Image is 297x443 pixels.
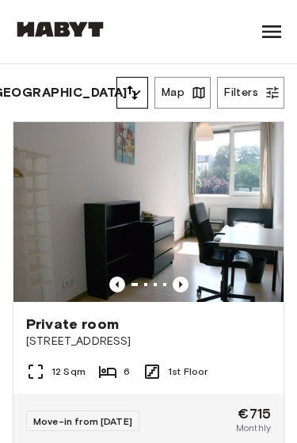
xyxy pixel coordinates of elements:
[217,77,284,109] button: Filters
[13,21,108,37] img: Habyt
[124,365,130,379] span: 6
[168,365,208,379] span: 1st Floor
[116,77,148,109] button: tune
[26,315,119,334] span: Private room
[238,407,271,421] span: €715
[154,77,211,109] button: Map
[109,277,125,292] button: Previous image
[173,277,188,292] button: Previous image
[33,415,132,427] span: Move-in from [DATE]
[13,82,116,104] button: [GEOGRAPHIC_DATA]
[236,421,271,435] span: Monthly
[26,334,271,349] span: [STREET_ADDRESS]
[13,122,284,302] img: Marketing picture of unit DE-01-041-02M
[51,365,86,379] span: 12 Sqm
